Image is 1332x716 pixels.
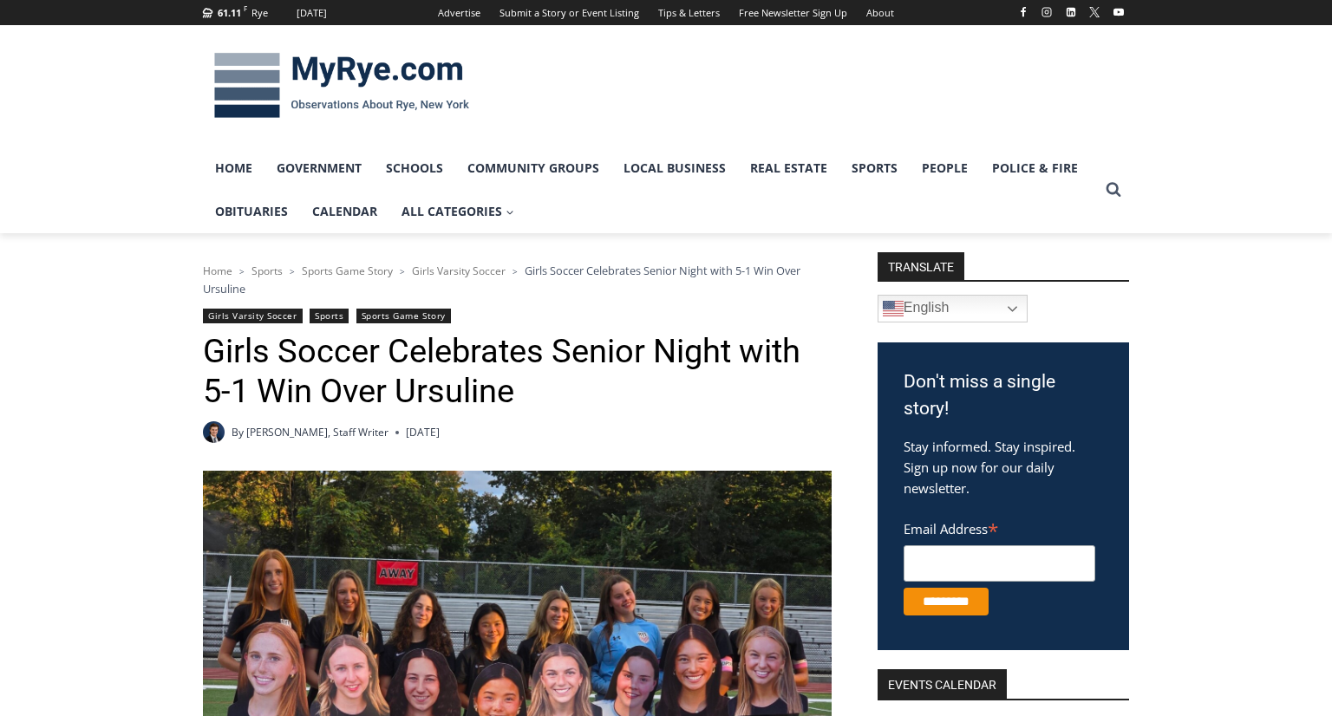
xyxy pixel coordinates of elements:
span: F [244,3,247,13]
a: Police & Fire [980,146,1090,190]
a: Schools [374,146,455,190]
nav: Primary Navigation [203,146,1098,234]
span: > [290,265,295,277]
img: MyRye.com [203,41,480,131]
h1: Girls Soccer Celebrates Senior Night with 5-1 Win Over Ursuline [203,332,832,411]
a: YouTube [1108,2,1129,23]
a: Instagram [1036,2,1057,23]
div: Rye [251,5,268,21]
span: All Categories [402,202,514,221]
button: View Search Form [1098,174,1129,205]
img: Charlie Morris headshot PROFESSIONAL HEADSHOT [203,421,225,443]
a: Sports [839,146,910,190]
strong: TRANSLATE [878,252,964,280]
a: Girls Varsity Soccer [412,264,506,278]
a: Sports [310,309,349,323]
a: Sports Game Story [356,309,451,323]
a: Linkedin [1061,2,1081,23]
a: Author image [203,421,225,443]
a: Facebook [1013,2,1034,23]
a: [PERSON_NAME], Staff Writer [246,425,388,439]
a: Real Estate [738,146,839,190]
h2: Events Calendar [878,669,1007,699]
a: Community Groups [455,146,611,190]
time: [DATE] [406,424,440,440]
a: English [878,295,1028,322]
a: Calendar [300,190,389,233]
a: All Categories [389,190,526,233]
span: > [513,265,518,277]
a: Obituaries [203,190,300,233]
span: > [239,265,245,277]
span: > [400,265,405,277]
a: X [1084,2,1105,23]
label: Email Address [904,511,1095,543]
a: People [910,146,980,190]
span: 61.11 [218,6,241,19]
img: en [883,298,904,319]
a: Home [203,146,264,190]
div: [DATE] [297,5,327,21]
a: Sports [251,264,283,278]
span: Girls Soccer Celebrates Senior Night with 5-1 Win Over Ursuline [203,263,800,296]
a: Government [264,146,374,190]
p: Stay informed. Stay inspired. Sign up now for our daily newsletter. [904,436,1103,498]
a: Girls Varsity Soccer [203,309,303,323]
a: Local Business [611,146,738,190]
nav: Breadcrumbs [203,262,832,297]
h3: Don't miss a single story! [904,368,1103,423]
span: By [232,424,244,440]
a: Home [203,264,232,278]
a: Sports Game Story [302,264,393,278]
